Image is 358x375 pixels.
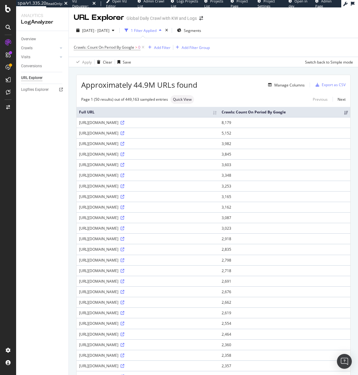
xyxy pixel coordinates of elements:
[46,1,63,6] div: ReadOnly:
[21,45,33,51] div: Crawls
[21,19,64,26] div: LogAnalyzer
[219,276,350,286] td: 2,691
[219,191,350,202] td: 3,165
[219,307,350,318] td: 2,619
[79,353,217,358] div: [URL][DOMAIN_NAME]
[79,152,217,157] div: [URL][DOMAIN_NAME]
[74,45,134,50] span: Crawls: Count On Period By Google
[21,36,36,42] div: Overview
[82,60,92,65] div: Apply
[79,183,217,189] div: [URL][DOMAIN_NAME]
[199,16,203,20] div: arrow-right-arrow-left
[79,321,217,326] div: [URL][DOMAIN_NAME]
[138,43,140,52] span: 0
[21,54,30,60] div: Visits
[74,25,117,35] button: [DATE] - [DATE]
[77,107,219,117] th: Full URL: activate to sort column ascending
[79,300,217,305] div: [URL][DOMAIN_NAME]
[79,363,217,368] div: [URL][DOMAIN_NAME]
[274,82,305,88] div: Manage Columns
[219,286,350,297] td: 2,676
[219,233,350,244] td: 2,918
[219,212,350,223] td: 3,087
[79,342,217,347] div: [URL][DOMAIN_NAME]
[95,57,112,67] button: Clear
[219,360,350,371] td: 2,357
[219,244,350,254] td: 2,835
[79,236,217,241] div: [URL][DOMAIN_NAME]
[175,25,204,35] button: Segments
[79,289,217,294] div: [URL][DOMAIN_NAME]
[79,205,217,210] div: [URL][DOMAIN_NAME]
[170,95,194,104] div: neutral label
[322,82,346,87] div: Export as CSV
[79,173,217,178] div: [URL][DOMAIN_NAME]
[333,95,346,104] a: Next
[21,63,42,69] div: Conversions
[219,329,350,339] td: 2,464
[135,45,137,50] span: >
[79,268,217,273] div: [URL][DOMAIN_NAME]
[21,75,42,81] div: URL Explorer
[103,60,112,65] div: Clear
[219,181,350,191] td: 3,253
[219,350,350,360] td: 2,358
[79,141,217,146] div: [URL][DOMAIN_NAME]
[115,57,131,67] button: Save
[219,202,350,212] td: 3,162
[313,80,346,90] button: Export as CSV
[219,339,350,350] td: 2,360
[219,117,350,128] td: 8,179
[184,28,201,33] span: Segments
[173,44,210,51] button: Add Filter Group
[21,54,58,60] a: Visits
[82,28,109,33] span: [DATE] - [DATE]
[126,15,197,21] div: Global Daily Crawl with KW and Logs
[219,149,350,159] td: 3,845
[123,60,131,65] div: Save
[79,310,217,315] div: [URL][DOMAIN_NAME]
[219,297,350,307] td: 2,662
[219,159,350,170] td: 3,603
[74,57,92,67] button: Apply
[173,98,192,101] span: Quick View
[21,63,64,69] a: Conversions
[219,255,350,265] td: 2,798
[79,332,217,337] div: [URL][DOMAIN_NAME]
[154,45,170,50] div: Add Filter
[122,25,164,35] button: 1 Filter Applied
[21,36,64,42] a: Overview
[79,258,217,263] div: [URL][DOMAIN_NAME]
[79,226,217,231] div: [URL][DOMAIN_NAME]
[219,138,350,149] td: 3,982
[219,170,350,180] td: 3,348
[21,75,64,81] a: URL Explorer
[219,223,350,233] td: 3,023
[146,44,170,51] button: Add Filter
[81,80,197,90] span: Approximately 44.9M URLs found
[74,12,124,23] div: URL Explorer
[305,60,353,65] div: Switch back to Simple mode
[21,86,49,93] div: Logfiles Explorer
[266,81,305,89] button: Manage Columns
[79,120,217,125] div: [URL][DOMAIN_NAME]
[219,107,350,117] th: Crawls: Count On Period By Google: activate to sort column ascending
[21,12,64,19] div: Analytics
[79,162,217,167] div: [URL][DOMAIN_NAME]
[79,194,217,199] div: [URL][DOMAIN_NAME]
[21,45,58,51] a: Crawls
[79,279,217,284] div: [URL][DOMAIN_NAME]
[219,128,350,138] td: 5,152
[79,247,217,252] div: [URL][DOMAIN_NAME]
[337,354,352,369] div: Open Intercom Messenger
[131,28,157,33] div: 1 Filter Applied
[81,97,168,102] div: Page 1 (50 results) out of 449,163 sampled entries
[79,215,217,220] div: [URL][DOMAIN_NAME]
[21,86,64,93] a: Logfiles Explorer
[79,130,217,136] div: [URL][DOMAIN_NAME]
[219,318,350,329] td: 2,554
[182,45,210,50] div: Add Filter Group
[303,57,353,67] button: Switch back to Simple mode
[164,27,169,33] div: times
[219,265,350,276] td: 2,718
